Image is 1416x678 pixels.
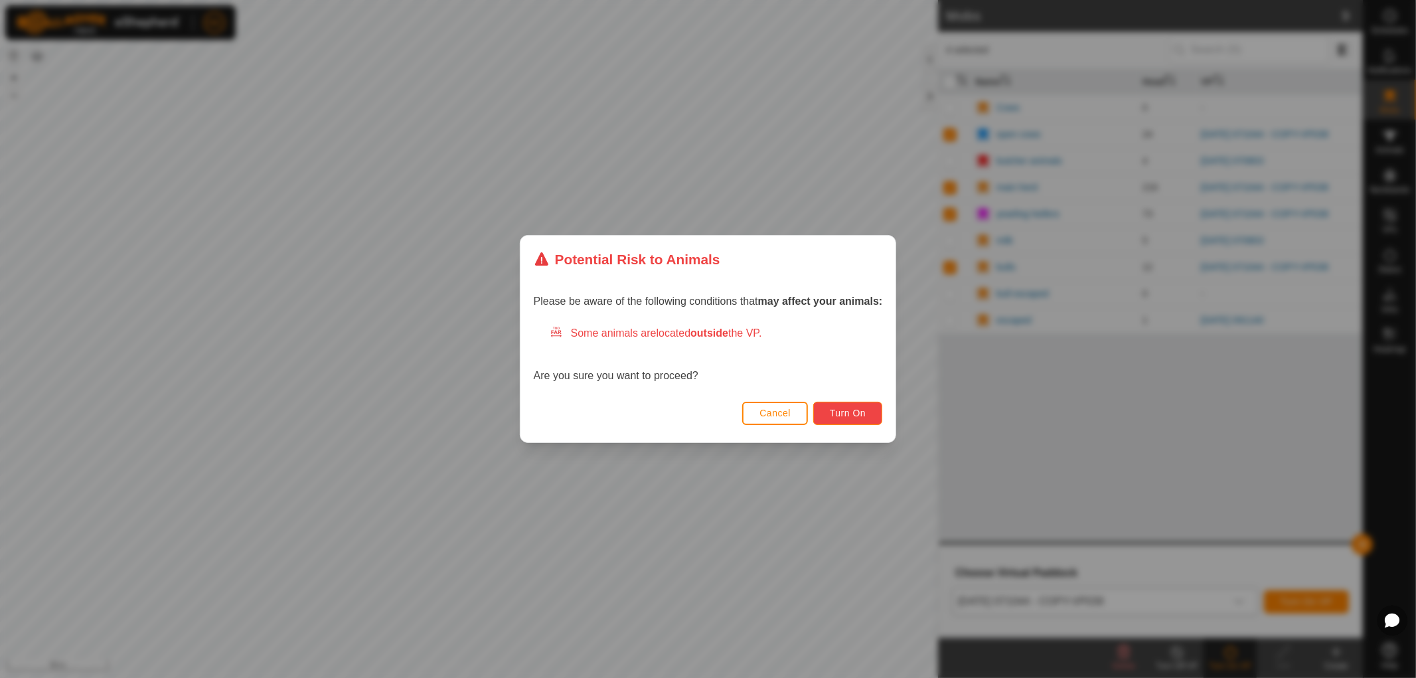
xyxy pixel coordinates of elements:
[534,296,883,307] span: Please be aware of the following conditions that
[742,402,808,425] button: Cancel
[758,296,883,307] strong: may affect your animals:
[534,249,720,270] div: Potential Risk to Animals
[657,327,762,339] span: located the VP.
[759,408,791,418] span: Cancel
[690,327,728,339] strong: outside
[534,325,883,384] div: Are you sure you want to proceed?
[830,408,866,418] span: Turn On
[813,402,882,425] button: Turn On
[550,325,883,341] div: Some animals are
